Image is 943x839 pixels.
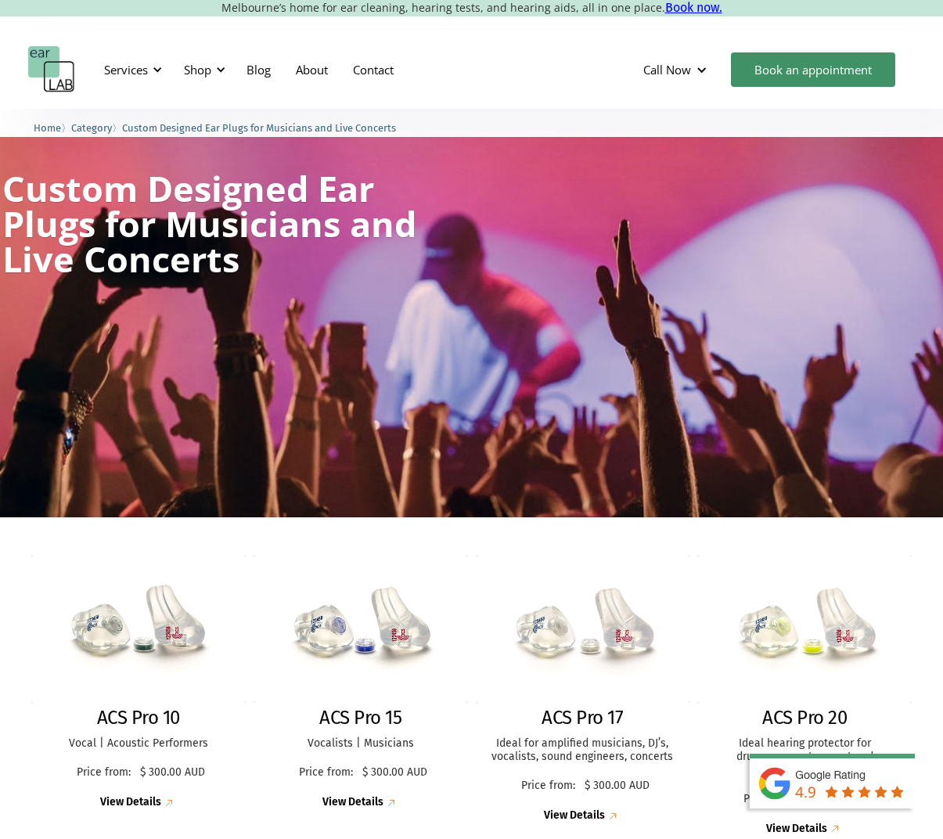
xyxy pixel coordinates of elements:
[731,52,895,87] a: Book an appointment
[104,62,148,77] div: Services
[184,62,211,77] div: Shop
[340,47,406,92] a: Contact
[95,46,167,93] div: Services
[544,809,605,823] div: View Details
[71,120,122,136] li: 〉
[516,780,581,793] p: Price from:
[254,556,468,703] img: ACS Pro 15
[491,737,675,764] p: Ideal for amplified musicians, DJ’s, vocalists, sound engineers, concerts
[293,766,358,780] p: Price from:
[71,766,136,780] p: Price from:
[319,707,401,729] h2: ACS Pro 15
[34,120,61,135] a: Home
[476,556,690,703] img: ACS Pro 17
[643,62,691,77] div: Call Now
[140,766,205,780] p: $ 300.00 AUD
[28,46,75,93] a: home
[762,707,847,729] h2: ACS Pro 20
[322,796,383,809] div: View Details
[122,122,396,134] span: Custom Designed Ear Plugs for Musicians and Live Concerts
[631,46,723,93] div: Call Now
[697,556,912,703] img: ACS Pro 20
[738,793,803,806] p: Price from:
[34,122,61,134] span: Home
[47,737,230,751] p: Vocal | Acoustic Performers
[71,120,112,135] a: Category
[283,47,340,92] a: About
[254,556,468,811] a: ACS Pro 15ACS Pro 15Vocalists | MusiciansPrice from:$ 300.00 AUDView Details
[34,120,71,136] li: 〉
[122,120,396,135] a: Custom Designed Ear Plugs for Musicians and Live Concerts
[697,556,912,837] a: ACS Pro 20ACS Pro 20Ideal hearing protector for drummers, motor sport and industrial usesPrice fr...
[100,796,161,809] div: View Details
[234,47,283,92] a: Blog
[2,171,419,276] h1: Custom Designed Ear Plugs for Musicians and Live Concerts
[269,737,452,751] p: Vocalists | Musicians
[362,766,427,780] p: $ 300.00 AUD
[175,46,230,93] div: Shop
[585,780,650,793] p: $ 300.00 AUD
[31,556,246,811] a: ACS Pro 10ACS Pro 10Vocal | Acoustic PerformersPrice from:$ 300.00 AUDView Details
[71,122,112,134] span: Category
[542,707,623,729] h2: ACS Pro 17
[476,556,690,824] a: ACS Pro 17ACS Pro 17Ideal for amplified musicians, DJ’s, vocalists, sound engineers, concertsPric...
[713,737,896,776] p: Ideal hearing protector for drummers, motor sport and industrial uses
[31,556,246,703] img: ACS Pro 10
[97,707,180,729] h2: ACS Pro 10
